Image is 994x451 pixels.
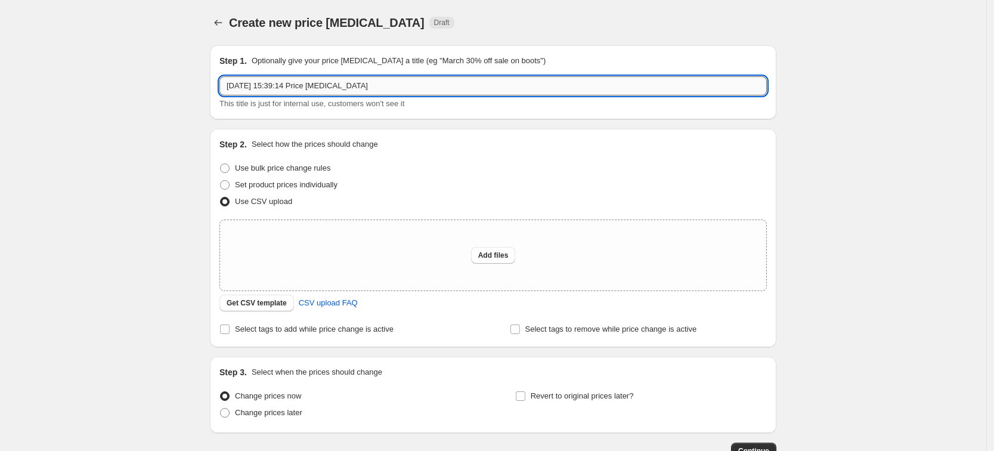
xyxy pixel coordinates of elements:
[227,298,287,308] span: Get CSV template
[219,76,767,95] input: 30% off holiday sale
[210,14,227,31] button: Price change jobs
[235,408,302,417] span: Change prices later
[471,247,516,264] button: Add files
[219,55,247,67] h2: Step 1.
[219,295,294,311] button: Get CSV template
[434,18,450,27] span: Draft
[252,138,378,150] p: Select how the prices should change
[235,180,337,189] span: Set product prices individually
[235,325,394,333] span: Select tags to add while price change is active
[252,366,382,378] p: Select when the prices should change
[219,99,404,108] span: This title is just for internal use, customers won't see it
[252,55,546,67] p: Optionally give your price [MEDICAL_DATA] a title (eg "March 30% off sale on boots")
[219,366,247,378] h2: Step 3.
[235,391,301,400] span: Change prices now
[229,16,425,29] span: Create new price [MEDICAL_DATA]
[235,197,292,206] span: Use CSV upload
[235,163,330,172] span: Use bulk price change rules
[219,138,247,150] h2: Step 2.
[478,251,509,260] span: Add files
[531,391,634,400] span: Revert to original prices later?
[299,297,358,309] span: CSV upload FAQ
[292,294,365,313] a: CSV upload FAQ
[525,325,697,333] span: Select tags to remove while price change is active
